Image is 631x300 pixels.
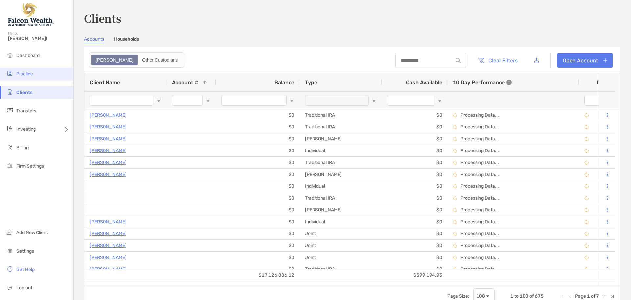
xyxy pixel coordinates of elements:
img: Processing Data icon [453,267,457,272]
p: Processing Data... [460,207,499,213]
input: Cash Available Filter Input [387,95,434,106]
img: clients icon [6,88,14,96]
img: Processing Data icon [584,172,589,177]
img: Processing Data icon [453,184,457,189]
img: dashboard icon [6,51,14,59]
span: to [514,293,519,299]
span: 675 [535,293,544,299]
div: $0 [382,192,448,204]
p: Processing Data... [460,136,499,142]
div: Joint [300,252,382,263]
div: $0 [216,263,300,275]
span: Firm Settings [16,163,44,169]
p: [PERSON_NAME] [90,241,127,250]
span: Billing [16,145,29,150]
img: Processing Data icon [584,184,589,189]
div: $0 [382,157,448,168]
img: Processing Data icon [584,208,589,212]
img: transfers icon [6,106,14,114]
div: $0 [382,133,448,145]
span: of [529,293,534,299]
img: Processing Data icon [584,267,589,272]
img: Processing Data icon [453,196,457,201]
img: Processing Data icon [584,113,589,118]
p: [PERSON_NAME] [90,170,127,178]
input: ITD Filter Input [584,95,605,106]
span: Transfers [16,108,36,114]
div: $0 [216,204,300,216]
a: [PERSON_NAME] [90,218,127,226]
span: 100 [520,293,528,299]
input: Account # Filter Input [172,95,203,106]
a: [PERSON_NAME] [90,158,127,167]
div: Previous Page [567,294,573,299]
img: Processing Data icon [453,149,457,153]
img: settings icon [6,247,14,255]
p: [PERSON_NAME] [90,230,127,238]
span: 1 [587,293,590,299]
img: Processing Data icon [453,208,457,212]
div: $0 [216,157,300,168]
div: $0 [216,145,300,156]
p: Processing Data... [460,183,499,189]
div: Individual [300,216,382,228]
button: Open Filter Menu [371,98,377,103]
button: Open Filter Menu [437,98,442,103]
img: Processing Data icon [584,196,589,201]
div: Individual [300,180,382,192]
span: 1 [510,293,513,299]
span: 7 [596,293,599,299]
img: Processing Data icon [453,243,457,248]
p: Processing Data... [460,160,499,165]
div: Page Size: [447,293,469,299]
div: Joint [300,228,382,239]
div: $0 [216,228,300,239]
span: Cash Available [406,79,442,86]
div: $599,194.93 [382,269,448,281]
img: Processing Data icon [453,137,457,141]
span: Account # [172,79,198,86]
div: Next Page [602,294,607,299]
p: Processing Data... [460,243,499,248]
div: $0 [382,216,448,228]
button: Clear Filters [473,53,523,68]
img: Processing Data icon [453,113,457,118]
div: Other Custodians [138,55,181,65]
img: Processing Data icon [584,149,589,153]
div: Last Page [610,294,615,299]
img: billing icon [6,143,14,151]
div: $0 [382,204,448,216]
div: [PERSON_NAME] [300,204,382,216]
p: [PERSON_NAME] [90,111,127,119]
div: 10 Day Performance [453,73,512,91]
span: Add New Client [16,230,48,235]
div: $0 [382,145,448,156]
div: Traditional IRA [300,263,382,275]
div: Joint [300,240,382,251]
p: Processing Data... [460,255,499,260]
div: [PERSON_NAME] [300,133,382,145]
p: [PERSON_NAME] [90,135,127,143]
p: Processing Data... [460,219,499,225]
p: Processing Data... [460,148,499,153]
img: Processing Data icon [584,255,589,260]
span: Type [305,79,317,86]
div: $0 [382,169,448,180]
span: Settings [16,248,34,254]
img: Processing Data icon [584,125,589,129]
input: Balance Filter Input [221,95,287,106]
div: Traditional IRA [300,121,382,133]
div: [PERSON_NAME] [300,169,382,180]
img: Processing Data icon [453,160,457,165]
img: input icon [456,58,461,63]
img: Falcon Wealth Planning Logo [8,3,54,26]
div: $0 [216,252,300,263]
div: $0 [382,240,448,251]
div: $0 [382,109,448,121]
img: Processing Data icon [453,172,457,177]
p: Processing Data... [460,266,499,272]
img: Processing Data icon [453,220,457,224]
button: Open Filter Menu [289,98,294,103]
